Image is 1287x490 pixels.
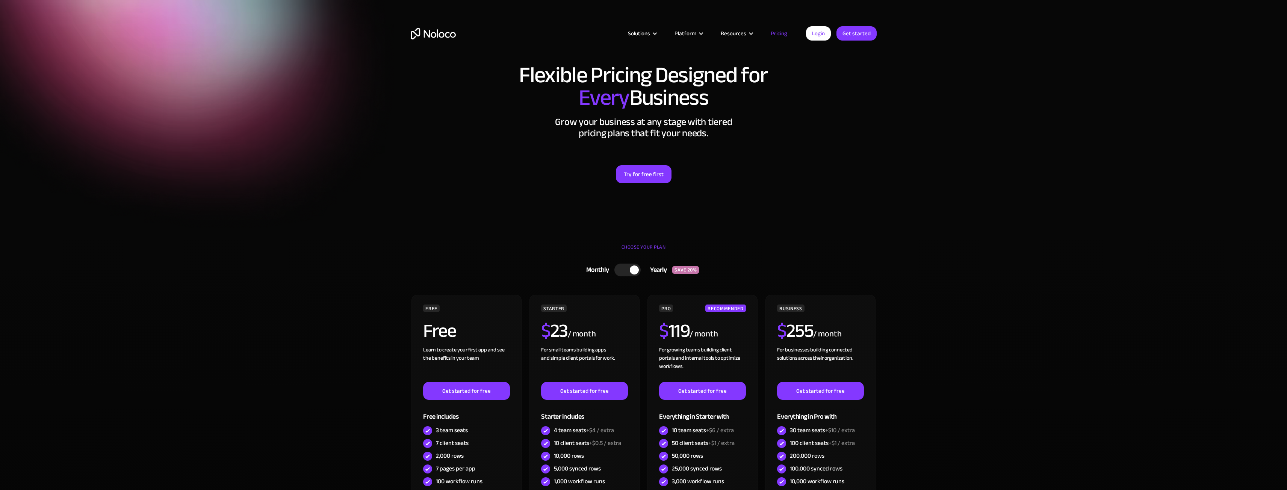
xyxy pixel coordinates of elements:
h2: Free [423,321,456,340]
a: home [411,28,456,39]
div: Platform [675,29,696,38]
span: +$0.5 / extra [589,437,621,449]
div: For small teams building apps and simple client portals for work. ‍ [541,346,628,382]
div: 1,000 workflow runs [554,477,605,485]
a: Pricing [761,29,797,38]
div: 10 team seats [672,426,734,434]
div: Solutions [619,29,665,38]
div: Solutions [628,29,650,38]
div: / month [813,328,841,340]
h1: Flexible Pricing Designed for Business [411,64,877,109]
div: 10,000 workflow runs [790,477,844,485]
a: Get started for free [541,382,628,400]
span: +$1 / extra [829,437,855,449]
div: Everything in Starter with [659,400,746,424]
div: Starter includes [541,400,628,424]
span: $ [777,313,786,348]
span: +$6 / extra [706,425,734,436]
div: Learn to create your first app and see the benefits in your team ‍ [423,346,510,382]
div: SAVE 20% [672,266,699,274]
a: Login [806,26,831,41]
div: 100 workflow runs [436,477,482,485]
a: Get started for free [423,382,510,400]
div: Resources [721,29,746,38]
h2: 23 [541,321,568,340]
div: 7 pages per app [436,464,475,473]
div: 10 client seats [554,439,621,447]
a: Get started [836,26,877,41]
h2: 119 [659,321,690,340]
div: For growing teams building client portals and internal tools to optimize workflows. [659,346,746,382]
span: +$10 / extra [825,425,855,436]
div: 50,000 rows [672,452,703,460]
div: For businesses building connected solutions across their organization. ‍ [777,346,864,382]
div: Platform [665,29,711,38]
div: 50 client seats [672,439,735,447]
span: +$1 / extra [708,437,735,449]
div: 3,000 workflow runs [672,477,724,485]
div: FREE [423,305,440,312]
div: Free includes [423,400,510,424]
div: 100 client seats [790,439,855,447]
span: +$4 / extra [586,425,614,436]
div: BUSINESS [777,305,804,312]
span: $ [659,313,668,348]
a: Get started for free [659,382,746,400]
div: 5,000 synced rows [554,464,601,473]
div: / month [690,328,718,340]
div: 200,000 rows [790,452,824,460]
div: Monthly [577,264,615,276]
span: $ [541,313,550,348]
div: STARTER [541,305,566,312]
div: 100,000 synced rows [790,464,842,473]
span: Every [579,77,629,119]
a: Try for free first [616,165,671,183]
div: PRO [659,305,673,312]
div: 7 client seats [436,439,469,447]
h2: 255 [777,321,813,340]
div: 25,000 synced rows [672,464,722,473]
div: Yearly [641,264,672,276]
div: Resources [711,29,761,38]
div: 3 team seats [436,426,468,434]
div: Everything in Pro with [777,400,864,424]
div: 4 team seats [554,426,614,434]
a: Get started for free [777,382,864,400]
h2: Grow your business at any stage with tiered pricing plans that fit your needs. [411,116,877,139]
div: 30 team seats [790,426,855,434]
div: RECOMMENDED [705,305,746,312]
div: 2,000 rows [436,452,464,460]
div: CHOOSE YOUR PLAN [411,241,877,260]
div: / month [568,328,596,340]
div: 10,000 rows [554,452,584,460]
